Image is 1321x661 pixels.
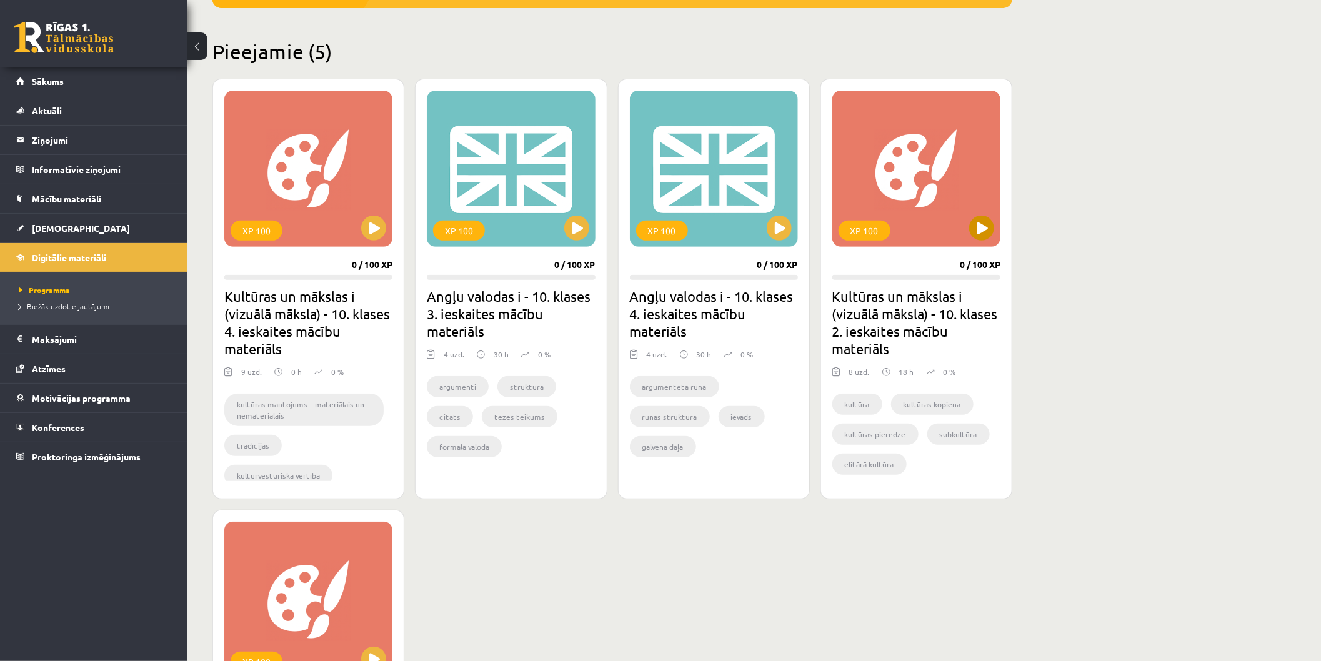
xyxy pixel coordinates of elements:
[32,76,64,87] span: Sākums
[224,435,282,456] li: tradīcijas
[719,406,765,427] li: ievads
[16,413,172,442] a: Konferences
[32,325,172,354] legend: Maksājumi
[832,287,1000,357] h2: Kultūras un mākslas i (vizuālā māksla) - 10. klases 2. ieskaites mācību materiāls
[224,394,384,426] li: kultūras mantojums – materiālais un nemateriālais
[832,394,882,415] li: kultūra
[16,155,172,184] a: Informatīvie ziņojumi
[224,287,392,357] h2: Kultūras un mākslas i (vizuālā māksla) - 10. klases 4. ieskaites mācību materiāls
[433,221,485,241] div: XP 100
[32,105,62,116] span: Aktuāli
[16,67,172,96] a: Sākums
[427,376,489,397] li: argumenti
[16,184,172,213] a: Mācību materiāli
[16,96,172,125] a: Aktuāli
[32,392,131,404] span: Motivācijas programma
[224,465,332,486] li: kultūrvēsturiska vērtība
[630,376,719,397] li: argumentēta runa
[32,193,101,204] span: Mācību materiāli
[427,406,473,427] li: citāts
[241,366,262,385] div: 9 uzd.
[16,243,172,272] a: Digitālie materiāli
[899,366,914,377] p: 18 h
[944,366,956,377] p: 0 %
[891,394,974,415] li: kultūras kopiena
[849,366,870,385] div: 8 uzd.
[32,222,130,234] span: [DEMOGRAPHIC_DATA]
[32,126,172,154] legend: Ziņojumi
[630,436,696,457] li: galvenā daļa
[331,366,344,377] p: 0 %
[32,422,84,433] span: Konferences
[14,22,114,53] a: Rīgas 1. Tālmācības vidusskola
[741,349,754,360] p: 0 %
[427,436,502,457] li: formālā valoda
[32,155,172,184] legend: Informatīvie ziņojumi
[231,221,282,241] div: XP 100
[482,406,557,427] li: tēzes teikums
[697,349,712,360] p: 30 h
[832,454,907,475] li: elitārā kultūra
[32,252,106,263] span: Digitālie materiāli
[212,39,1012,64] h2: Pieejamie (5)
[927,424,990,445] li: subkultūra
[647,349,667,367] div: 4 uzd.
[19,301,109,311] span: Biežāk uzdotie jautājumi
[630,406,710,427] li: runas struktūra
[16,354,172,383] a: Atzīmes
[636,221,688,241] div: XP 100
[16,384,172,412] a: Motivācijas programma
[19,301,175,312] a: Biežāk uzdotie jautājumi
[832,424,919,445] li: kultūras pieredze
[444,349,464,367] div: 4 uzd.
[16,442,172,471] a: Proktoringa izmēģinājums
[16,126,172,154] a: Ziņojumi
[19,285,70,295] span: Programma
[291,366,302,377] p: 0 h
[497,376,556,397] li: struktūra
[494,349,509,360] p: 30 h
[538,349,551,360] p: 0 %
[16,325,172,354] a: Maksājumi
[839,221,890,241] div: XP 100
[427,287,595,340] h2: Angļu valodas i - 10. klases 3. ieskaites mācību materiāls
[19,284,175,296] a: Programma
[630,287,798,340] h2: Angļu valodas i - 10. klases 4. ieskaites mācību materiāls
[32,363,66,374] span: Atzīmes
[32,451,141,462] span: Proktoringa izmēģinājums
[16,214,172,242] a: [DEMOGRAPHIC_DATA]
